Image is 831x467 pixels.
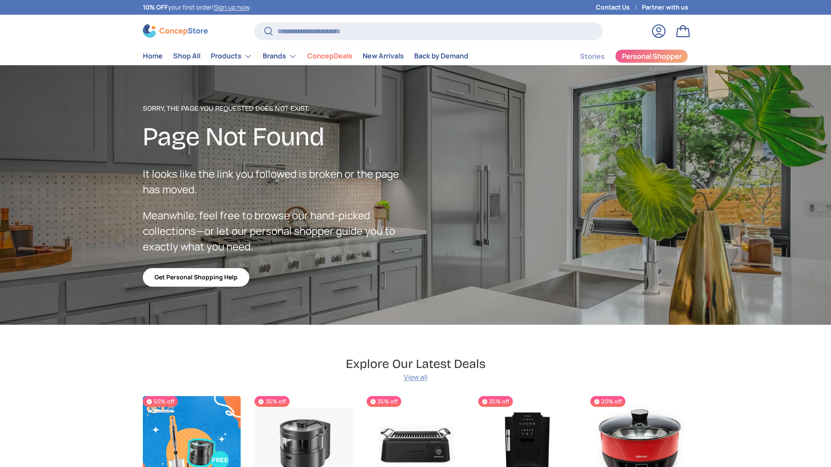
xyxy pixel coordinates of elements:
span: 50% off [143,396,178,407]
summary: Products [206,48,258,65]
summary: Brands [258,48,302,65]
a: Personal Shopper [615,49,688,63]
img: ConcepStore [143,24,208,38]
a: Shop All [173,48,200,64]
span: 35% off [254,396,289,407]
a: Contact Us [596,3,642,12]
span: 35% off [478,396,513,407]
a: ConcepDeals [307,48,352,64]
a: Sign up now [214,3,249,11]
a: Home [143,48,163,64]
p: Meanwhile, feel free to browse our hand-picked collections—or let our personal shopper guide you ... [143,208,415,254]
span: Personal Shopper [622,53,682,60]
a: Products [211,48,252,65]
span: 20% off [590,396,625,407]
nav: Primary [143,48,468,65]
h2: Page Not Found [143,121,415,153]
a: View all [404,372,428,382]
nav: Secondary [559,48,688,65]
a: Partner with us [642,3,688,12]
a: Back by Demand [414,48,468,64]
strong: 10% OFF [143,3,168,11]
span: 35% off [367,396,401,407]
h2: Explore Our Latest Deals [346,356,486,372]
p: It looks like the link you followed is broken or the page has moved. [143,166,415,197]
a: Stories [580,48,605,65]
p: your first order! . [143,3,251,12]
p: Sorry, the page you requested does not exist. [143,103,415,114]
a: Get Personal Shopping Help [143,268,249,287]
a: New Arrivals [363,48,404,64]
a: Brands [263,48,297,65]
